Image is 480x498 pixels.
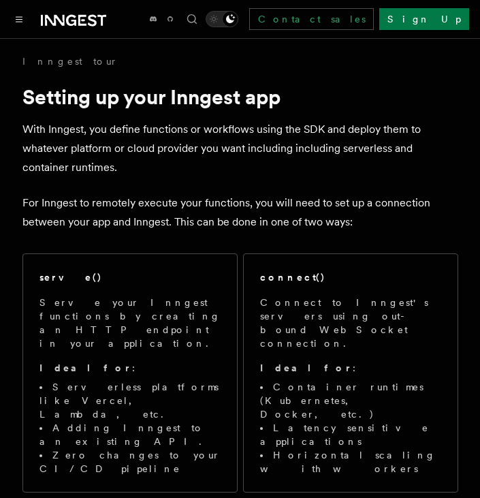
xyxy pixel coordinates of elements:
li: Adding Inngest to an existing API. [39,421,221,448]
h1: Setting up your Inngest app [22,84,458,109]
a: serve()Serve your Inngest functions by creating an HTTP endpoint in your application.Ideal for:Se... [22,253,238,493]
p: : [39,361,221,375]
h2: serve() [39,270,102,284]
p: With Inngest, you define functions or workflows using the SDK and deploy them to whatever platfor... [22,120,458,177]
li: Container runtimes (Kubernetes, Docker, etc.) [260,380,441,421]
button: Toggle navigation [11,11,27,27]
strong: Ideal for [260,362,353,373]
a: Contact sales [249,8,374,30]
p: Connect to Inngest's servers using out-bound WebSocket connection. [260,296,441,350]
button: Find something... [184,11,200,27]
a: connect()Connect to Inngest's servers using out-bound WebSocket connection.Ideal for:Container ru... [243,253,458,493]
a: Sign Up [379,8,469,30]
a: Inngest tour [22,55,118,68]
button: Toggle dark mode [206,11,238,27]
p: : [260,361,441,375]
li: Serverless platforms like Vercel, Lambda, etc. [39,380,221,421]
h2: connect() [260,270,325,284]
p: For Inngest to remotely execute your functions, you will need to set up a connection between your... [22,193,458,232]
strong: Ideal for [39,362,132,373]
li: Zero changes to your CI/CD pipeline [39,448,221,476]
p: Serve your Inngest functions by creating an HTTP endpoint in your application. [39,296,221,350]
li: Latency sensitive applications [260,421,441,448]
li: Horizontal scaling with workers [260,448,441,476]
